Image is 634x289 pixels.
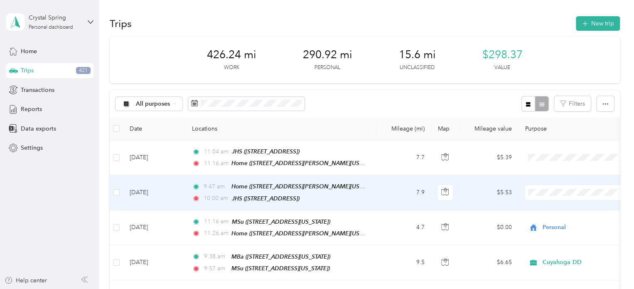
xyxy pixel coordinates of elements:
span: Settings [21,143,43,152]
span: JHS ([STREET_ADDRESS]) [232,148,300,155]
span: Cuyahoga DD [543,258,619,267]
div: Personal dashboard [29,25,73,30]
span: Personal [543,223,619,232]
th: Mileage (mi) [376,117,431,140]
span: 15.6 mi [399,48,436,62]
td: $5.53 [460,175,519,210]
td: 9.5 [376,245,431,280]
span: 11:16 am [204,217,228,226]
button: New trip [576,16,620,31]
th: Mileage value [460,117,519,140]
span: 10:00 am [204,194,228,203]
span: 9:38 am [204,252,227,261]
button: Help center [5,276,47,285]
span: 11:04 am [204,147,228,156]
th: Map [431,117,460,140]
td: $0.00 [460,210,519,245]
td: [DATE] [123,175,185,210]
span: MSu ([STREET_ADDRESS][US_STATE]) [232,218,330,225]
h1: Trips [110,19,132,28]
div: Crystal Spring [29,13,81,22]
th: Locations [185,117,376,140]
span: $298.37 [482,48,523,62]
span: JHS ([STREET_ADDRESS]) [232,195,300,202]
iframe: Everlance-gr Chat Button Frame [587,242,634,289]
td: 7.9 [376,175,431,210]
td: [DATE] [123,210,185,245]
td: 4.7 [376,210,431,245]
span: MSu ([STREET_ADDRESS][US_STATE]) [231,265,330,272]
th: Date [123,117,185,140]
span: 290.92 mi [303,48,352,62]
span: MBa ([STREET_ADDRESS][US_STATE]) [231,253,330,260]
span: 9:47 am [204,182,227,191]
span: All purposes [136,101,170,107]
span: 9:57 am [204,264,227,273]
p: Work [224,64,239,72]
p: Value [494,64,510,72]
p: Unclassified [400,64,435,72]
td: [DATE] [123,245,185,280]
td: $6.65 [460,245,519,280]
span: 426.24 mi [207,48,256,62]
span: Home ([STREET_ADDRESS][PERSON_NAME][US_STATE]) [231,230,381,237]
td: [DATE] [123,140,185,175]
span: Home [21,47,37,56]
p: Personal [315,64,340,72]
span: 11:26 am [204,229,227,238]
span: 421 [76,67,91,74]
span: Home ([STREET_ADDRESS][PERSON_NAME][US_STATE]) [231,183,381,190]
button: Filters [554,96,591,111]
span: 11:16 am [204,159,227,168]
span: Trips [21,66,34,75]
td: $5.39 [460,140,519,175]
span: Reports [21,105,42,114]
span: Transactions [21,86,54,94]
span: Data exports [21,124,56,133]
span: Home ([STREET_ADDRESS][PERSON_NAME][US_STATE]) [231,160,381,167]
td: 7.7 [376,140,431,175]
